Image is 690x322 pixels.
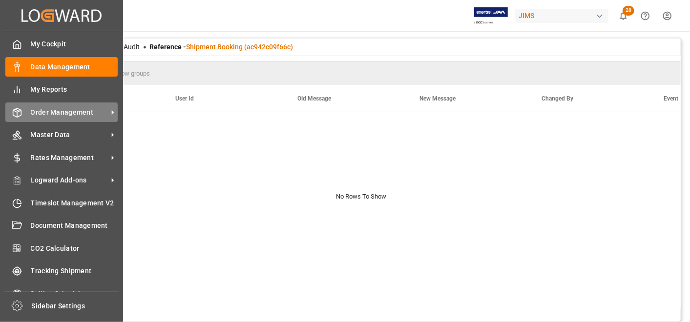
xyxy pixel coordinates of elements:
span: Logward Add-ons [31,175,108,185]
a: CO2 Calculator [5,239,118,258]
span: Changed By [542,95,573,102]
span: Master Data [31,130,108,140]
span: Order Management [31,107,108,118]
span: Timeslot Management V2 [31,198,118,208]
span: New Message [419,95,456,102]
span: Data Management [31,62,118,72]
span: Rates Management [31,153,108,163]
span: User Id [175,95,194,102]
span: Tracking Shipment [31,266,118,276]
span: Sailing Schedules [31,289,118,299]
span: Sidebar Settings [32,301,119,311]
span: My Cockpit [31,39,118,49]
a: Sailing Schedules [5,284,118,303]
a: Tracking Shipment [5,262,118,281]
span: My Reports [31,84,118,95]
a: My Reports [5,80,118,99]
a: Data Management [5,57,118,76]
a: Document Management [5,216,118,235]
img: Exertis%20JAM%20-%20Email%20Logo.jpg_1722504956.jpg [474,7,508,24]
span: Old Message [297,95,331,102]
span: CO2 Calculator [31,243,118,254]
a: Timeslot Management V2 [5,193,118,212]
a: Shipment Booking (ac942c09f66c) [186,43,293,51]
a: My Cockpit [5,35,118,54]
span: Reference - [149,43,293,51]
span: Document Management [31,221,118,231]
span: Event [664,95,678,102]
